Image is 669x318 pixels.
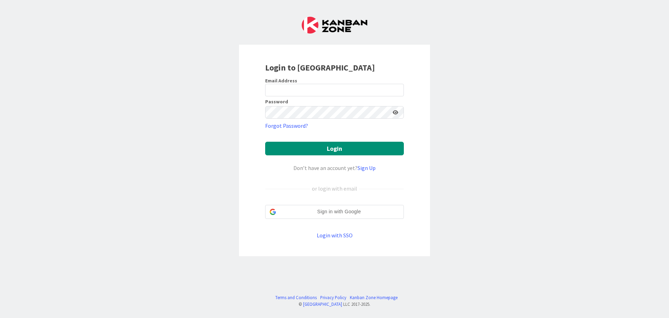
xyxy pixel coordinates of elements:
a: Privacy Policy [320,294,346,301]
img: Kanban Zone [302,17,367,34]
span: Sign in with Google [279,208,399,215]
label: Password [265,99,288,104]
div: © LLC 2017- 2025 . [272,301,398,308]
label: Email Address [265,77,297,84]
div: Sign in with Google [265,205,404,219]
b: Login to [GEOGRAPHIC_DATA] [265,62,375,73]
a: Sign Up [357,164,376,171]
a: Terms and Conditions [275,294,317,301]
button: Login [265,142,404,155]
a: Login with SSO [317,232,353,239]
a: [GEOGRAPHIC_DATA] [303,301,342,307]
div: Don’t have an account yet? [265,164,404,172]
div: or login with email [310,184,359,193]
a: Forgot Password? [265,121,308,130]
a: Kanban Zone Homepage [350,294,398,301]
